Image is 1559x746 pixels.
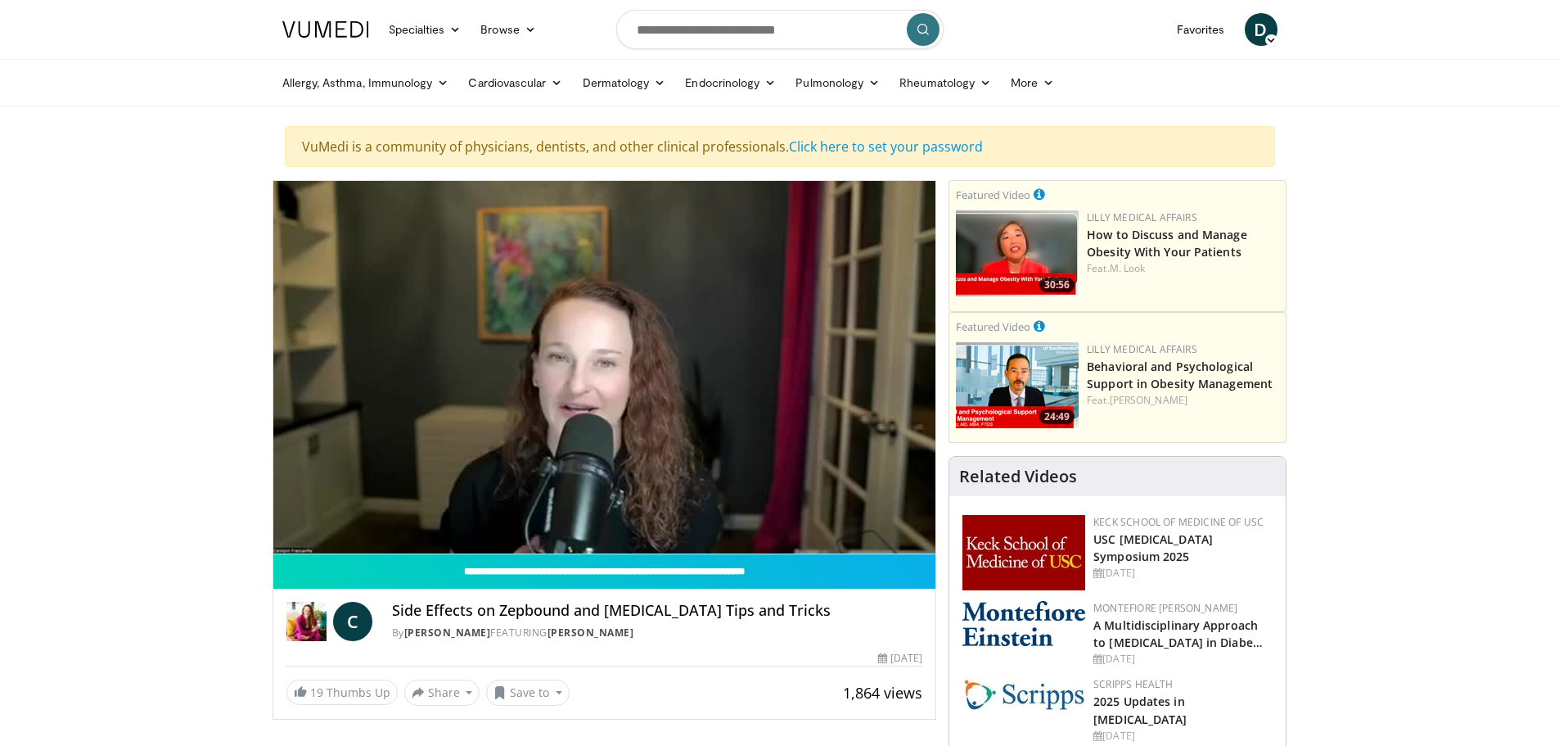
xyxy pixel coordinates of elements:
[1093,652,1273,667] div: [DATE]
[956,210,1079,296] img: c98a6a29-1ea0-4bd5-8cf5-4d1e188984a7.png.150x105_q85_crop-smart_upscale.png
[379,13,471,46] a: Specialties
[573,66,676,99] a: Dermatology
[1093,601,1237,615] a: Montefiore [PERSON_NAME]
[282,21,369,38] img: VuMedi Logo
[956,342,1079,428] img: ba3304f6-7838-4e41-9c0f-2e31ebde6754.png.150x105_q85_crop-smart_upscale.png
[878,651,922,666] div: [DATE]
[956,342,1079,428] a: 24:49
[392,626,922,640] div: By FEATURING
[962,677,1085,711] img: c9f2b0b7-b02a-4276-a72a-b0cbb4230bc1.jpg.150x105_q85_autocrop_double_scale_upscale_version-0.2.jpg
[1001,66,1064,99] a: More
[1039,409,1075,424] span: 24:49
[843,683,922,703] span: 1,864 views
[333,602,372,641] a: C
[1093,531,1213,564] a: USC [MEDICAL_DATA] Symposium 2025
[786,66,890,99] a: Pulmonology
[1039,278,1075,292] span: 30:56
[458,66,572,99] a: Cardiovascular
[956,210,1079,296] a: 30:56
[1093,694,1187,726] a: 2025 Updates in [MEDICAL_DATA]
[273,66,459,99] a: Allergy, Asthma, Immunology
[962,515,1085,590] img: 7b941f1f-d101-407a-8bfa-07bd47db01ba.png.150x105_q85_autocrop_double_scale_upscale_version-0.2.jpg
[616,10,944,49] input: Search topics, interventions
[959,467,1077,486] h4: Related Videos
[1167,13,1235,46] a: Favorites
[286,680,398,705] a: 19 Thumbs Up
[310,685,323,700] span: 19
[285,126,1275,167] div: VuMedi is a community of physicians, dentists, and other clinical professionals.
[1087,210,1197,224] a: Lilly Medical Affairs
[404,626,491,640] a: [PERSON_NAME]
[675,66,786,99] a: Endocrinology
[392,602,922,620] h4: Side Effects on Zepbound and [MEDICAL_DATA] Tips and Tricks
[1093,515,1264,529] a: Keck School of Medicine of USC
[1093,729,1273,744] div: [DATE]
[1093,566,1273,581] div: [DATE]
[1087,359,1273,391] a: Behavioral and Psychological Support in Obesity Management
[486,680,570,706] button: Save to
[1093,677,1173,691] a: Scripps Health
[962,601,1085,646] img: b0142b4c-93a1-4b58-8f91-5265c282693c.png.150x105_q85_autocrop_double_scale_upscale_version-0.2.png
[286,602,327,641] img: Dr. Carolynn Francavilla
[1093,617,1263,650] a: A Multidisciplinary Approach to [MEDICAL_DATA] in Diabe…
[1245,13,1277,46] a: D
[956,188,1030,202] small: Featured Video
[547,626,634,640] a: [PERSON_NAME]
[1110,261,1146,275] a: M. Look
[404,680,480,706] button: Share
[273,181,936,554] video-js: Video Player
[1110,393,1187,407] a: [PERSON_NAME]
[789,138,983,156] a: Click here to set your password
[956,319,1030,334] small: Featured Video
[1087,227,1247,260] a: How to Discuss and Manage Obesity With Your Patients
[1087,393,1279,408] div: Feat.
[1087,342,1197,356] a: Lilly Medical Affairs
[1087,261,1279,276] div: Feat.
[471,13,546,46] a: Browse
[890,66,1001,99] a: Rheumatology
